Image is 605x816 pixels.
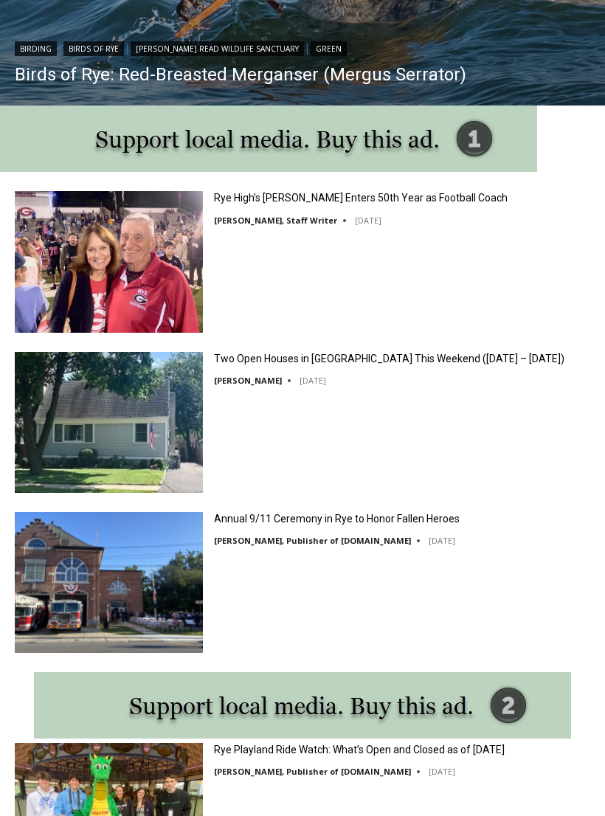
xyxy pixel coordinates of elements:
a: Annual 9/11 Ceremony in Rye to Honor Fallen Heroes [214,512,460,525]
div: "[PERSON_NAME]'s draw is the fine variety of pristine raw fish kept on hand" [152,92,217,176]
a: [PERSON_NAME], Publisher of [DOMAIN_NAME] [214,766,411,777]
span: Open Tues. - Sun. [PHONE_NUMBER] [4,152,145,208]
img: Annual 9/11 Ceremony in Rye to Honor Fallen Heroes [15,512,203,653]
div: | | | [15,38,466,56]
a: Rye Playland Ride Watch: What’s Open and Closed as of [DATE] [214,743,505,756]
a: Green [311,41,347,56]
time: [DATE] [429,535,455,546]
img: support local media, buy this ad [34,672,571,739]
a: Rye High’s [PERSON_NAME] Enters 50th Year as Football Coach [214,191,508,204]
img: Rye High’s Dino Garr Enters 50th Year as Football Coach [15,191,203,332]
time: [DATE] [355,215,381,226]
a: Birding [15,41,57,56]
time: [DATE] [300,375,326,386]
a: Open Tues. - Sun. [PHONE_NUMBER] [1,148,148,184]
a: [PERSON_NAME], Publisher of [DOMAIN_NAME] [214,535,411,546]
a: Birds of Rye [63,41,124,56]
a: [PERSON_NAME] [214,375,282,386]
a: [PERSON_NAME] Read Wildlife Sanctuary [131,41,304,56]
time: [DATE] [429,766,455,777]
a: [PERSON_NAME], Staff Writer [214,215,337,226]
img: Two Open Houses in Rye This Weekend (September 6 – 7) [15,352,203,493]
a: Two Open Houses in [GEOGRAPHIC_DATA] This Weekend ([DATE] – [DATE]) [214,352,564,365]
a: Birds of Rye: Red-Breasted Merganser (Mergus Serrator) [15,63,466,86]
